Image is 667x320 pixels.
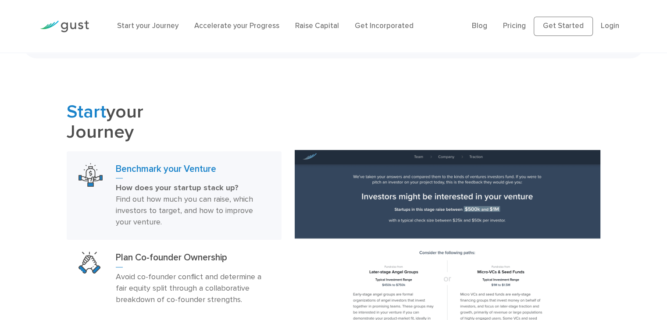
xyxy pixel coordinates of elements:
a: Raise Capital [295,21,339,30]
a: Pricing [503,21,526,30]
a: Get Incorporated [355,21,414,30]
h3: Benchmark your Venture [116,163,270,179]
strong: How does your startup stack up? [116,183,239,192]
a: Start your Journey [117,21,178,30]
a: Blog [472,21,487,30]
img: Benchmark Your Venture [78,163,103,187]
span: Find out how much you can raise, which investors to target, and how to improve your venture. [116,195,253,227]
a: Accelerate your Progress [194,21,279,30]
img: Gust Logo [40,21,89,32]
a: Get Started [534,17,593,36]
a: Plan Co Founder OwnershipPlan Co-founder OwnershipAvoid co-founder conflict and determine a fair ... [67,240,282,317]
span: Start [67,101,106,123]
img: Plan Co Founder Ownership [78,252,100,274]
a: Login [601,21,619,30]
h2: your Journey [67,102,282,142]
h3: Plan Co-founder Ownership [116,252,270,267]
a: Benchmark Your VentureBenchmark your VentureHow does your startup stack up? Find out how much you... [67,151,282,240]
p: Avoid co-founder conflict and determine a fair equity split through a collaborative breakdown of ... [116,271,270,306]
